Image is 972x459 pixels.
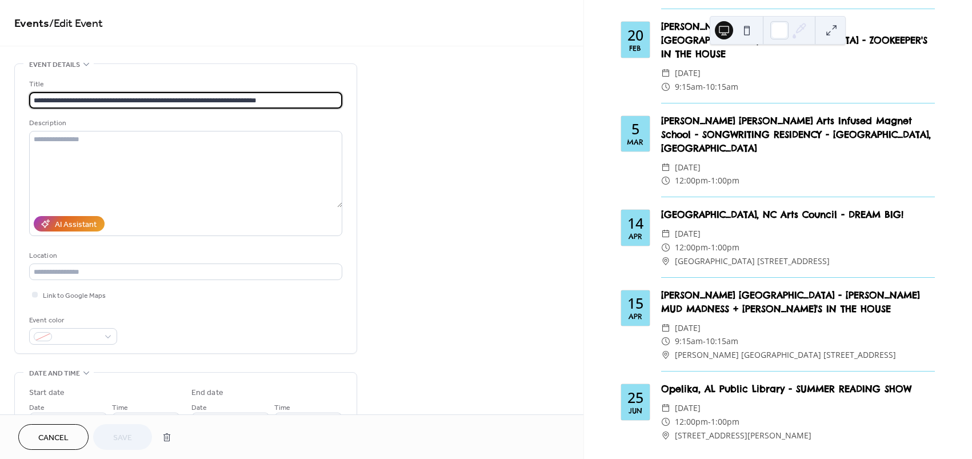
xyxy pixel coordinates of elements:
span: [DATE] [675,321,701,335]
div: ​ [661,321,670,335]
span: Cancel [38,432,69,444]
div: ​ [661,174,670,187]
div: [PERSON_NAME][GEOGRAPHIC_DATA] - [GEOGRAPHIC_DATA], [GEOGRAPHIC_DATA] - ZOOKEEPER'S IN THE HOUSE [661,19,935,61]
div: ​ [661,66,670,80]
span: [DATE] [675,227,701,241]
span: Date and time [29,368,80,380]
span: 1:00pm [711,241,739,254]
button: AI Assistant [34,216,105,232]
div: Apr [629,313,642,320]
div: ​ [661,227,670,241]
div: ​ [661,401,670,415]
div: Opelika, AL Public Library - SUMMER READING SHOW [661,382,935,396]
div: ​ [661,241,670,254]
div: ​ [661,161,670,174]
div: Apr [629,233,642,240]
div: Title [29,78,340,90]
span: / Edit Event [49,13,103,35]
span: Time [274,402,290,414]
span: [DATE] [675,401,701,415]
span: Link to Google Maps [43,290,106,302]
span: [DATE] [675,161,701,174]
div: 5 [631,122,639,136]
span: 12:00pm [675,174,708,187]
span: [PERSON_NAME] [GEOGRAPHIC_DATA] [STREET_ADDRESS] [675,348,896,362]
div: Event color [29,314,115,326]
span: 9:15am [675,334,703,348]
div: 15 [627,296,643,310]
span: 10:15am [706,80,738,94]
div: Description [29,117,340,129]
span: 10:15am [706,334,738,348]
div: ​ [661,429,670,442]
div: Location [29,250,340,262]
span: [DATE] [675,66,701,80]
span: 1:00pm [711,174,739,187]
div: Jun [629,407,642,414]
span: - [703,80,706,94]
div: ​ [661,348,670,362]
div: 25 [627,390,643,405]
div: ​ [661,254,670,268]
div: ​ [661,415,670,429]
span: 1:00pm [711,415,739,429]
div: Start date [29,387,65,399]
span: 12:00pm [675,241,708,254]
span: Event details [29,59,80,71]
div: [PERSON_NAME] [GEOGRAPHIC_DATA] - [PERSON_NAME] MUD MADNESS + [PERSON_NAME]'S IN THE HOUSE [661,288,935,316]
button: Cancel [18,424,89,450]
span: Time [112,402,128,414]
div: 20 [627,28,643,42]
span: - [708,174,711,187]
span: Date [191,402,207,414]
span: 9:15am [675,80,703,94]
span: Date [29,402,45,414]
div: Mar [627,138,643,146]
div: AI Assistant [55,219,97,231]
span: - [708,241,711,254]
div: ​ [661,80,670,94]
div: End date [191,387,223,399]
span: 12:00pm [675,415,708,429]
span: [GEOGRAPHIC_DATA] [STREET_ADDRESS] [675,254,830,268]
div: Feb [629,45,641,52]
div: [PERSON_NAME] [PERSON_NAME] Arts Infused Magnet School - SONGWRITING RESIDENCY - [GEOGRAPHIC_DATA... [661,114,935,155]
span: - [708,415,711,429]
a: Events [14,13,49,35]
div: [GEOGRAPHIC_DATA], NC Arts Council - DREAM BIG! [661,207,935,221]
div: 14 [627,216,643,230]
span: - [703,334,706,348]
span: [STREET_ADDRESS][PERSON_NAME] [675,429,811,442]
div: ​ [661,334,670,348]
